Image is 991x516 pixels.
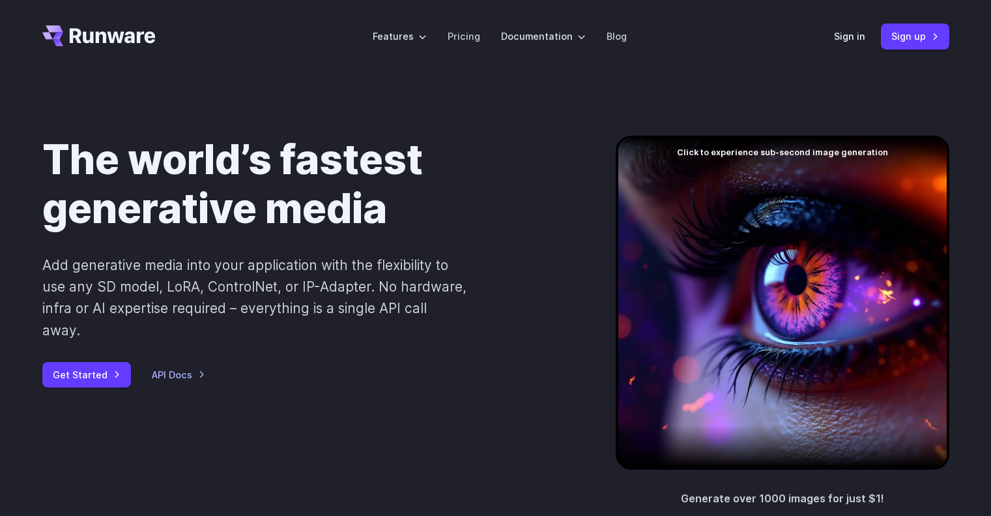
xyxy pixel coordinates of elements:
[42,362,131,387] a: Get Started
[681,491,884,508] p: Generate over 1000 images for just $1!
[881,23,949,49] a: Sign up
[152,367,205,382] a: API Docs
[42,25,156,46] a: Go to /
[448,29,480,44] a: Pricing
[373,29,427,44] label: Features
[501,29,586,44] label: Documentation
[834,29,865,44] a: Sign in
[42,136,574,234] h1: The world’s fastest generative media
[42,254,468,341] p: Add generative media into your application with the flexibility to use any SD model, LoRA, Contro...
[607,29,627,44] a: Blog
